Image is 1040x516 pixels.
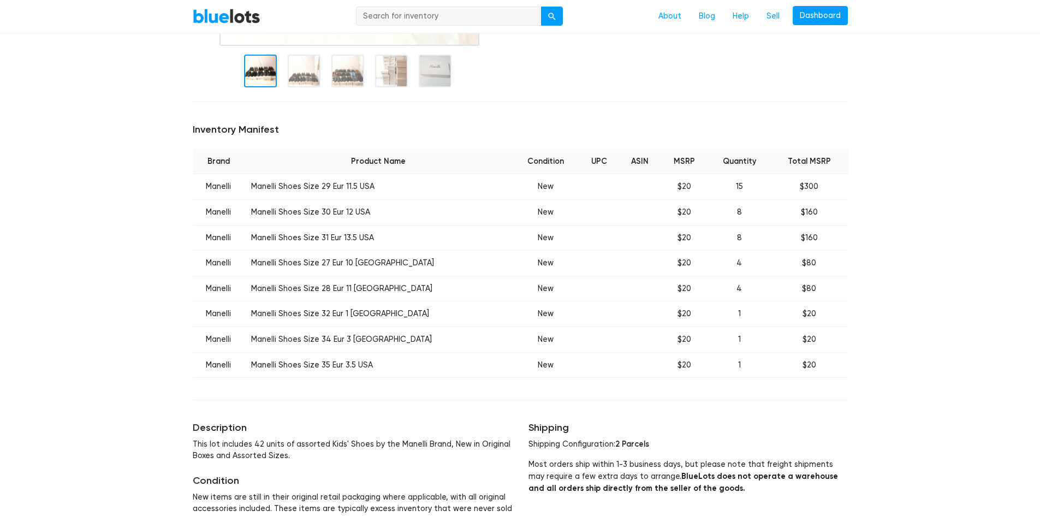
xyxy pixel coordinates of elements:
[650,6,690,27] a: About
[245,225,512,251] td: Manelli Shoes Size 31 Eur 13.5 USA
[512,276,579,301] td: New
[661,251,708,276] td: $20
[708,301,771,327] td: 1
[793,6,848,26] a: Dashboard
[512,327,579,353] td: New
[245,174,512,200] td: Manelli Shoes Size 29 Eur 11.5 USA
[528,438,848,450] p: Shipping Configuration:
[245,276,512,301] td: Manelli Shoes Size 28 Eur 11 [GEOGRAPHIC_DATA]
[512,174,579,200] td: New
[245,149,512,174] th: Product Name
[512,352,579,378] td: New
[661,200,708,226] td: $20
[356,7,542,26] input: Search for inventory
[771,352,848,378] td: $20
[771,174,848,200] td: $300
[245,327,512,353] td: Manelli Shoes Size 34 Eur 3 [GEOGRAPHIC_DATA]
[771,301,848,327] td: $20
[661,301,708,327] td: $20
[661,174,708,200] td: $20
[771,276,848,301] td: $80
[193,174,245,200] td: Manelli
[245,352,512,378] td: Manelli Shoes Size 35 Eur 3.5 USA
[615,439,649,449] span: 2 Parcels
[661,149,708,174] th: MSRP
[708,276,771,301] td: 4
[661,352,708,378] td: $20
[708,174,771,200] td: 15
[771,149,848,174] th: Total MSRP
[528,422,848,434] h5: Shipping
[193,149,245,174] th: Brand
[193,251,245,276] td: Manelli
[771,200,848,226] td: $160
[193,438,512,462] p: This lot includes 42 units of assorted Kids' Shoes by the Manelli Brand, New in Original Boxes an...
[690,6,724,27] a: Blog
[512,225,579,251] td: New
[708,327,771,353] td: 1
[771,327,848,353] td: $20
[661,276,708,301] td: $20
[771,225,848,251] td: $160
[193,276,245,301] td: Manelli
[193,124,848,136] h5: Inventory Manifest
[724,6,758,27] a: Help
[708,225,771,251] td: 8
[528,459,848,494] p: Most orders ship within 1-3 business days, but please note that freight shipments may require a f...
[528,471,838,493] strong: BlueLots does not operate a warehouse and all orders ship directly from the seller of the goods.
[708,352,771,378] td: 1
[193,352,245,378] td: Manelli
[512,200,579,226] td: New
[661,327,708,353] td: $20
[193,422,512,434] h5: Description
[708,200,771,226] td: 8
[708,251,771,276] td: 4
[708,149,771,174] th: Quantity
[193,225,245,251] td: Manelli
[512,251,579,276] td: New
[245,301,512,327] td: Manelli Shoes Size 32 Eur 1 [GEOGRAPHIC_DATA]
[193,8,260,24] a: BlueLots
[193,200,245,226] td: Manelli
[512,149,579,174] th: Condition
[771,251,848,276] td: $80
[619,149,661,174] th: ASIN
[512,301,579,327] td: New
[193,327,245,353] td: Manelli
[245,200,512,226] td: Manelli Shoes Size 30 Eur 12 USA
[758,6,788,27] a: Sell
[193,475,512,487] h5: Condition
[193,301,245,327] td: Manelli
[661,225,708,251] td: $20
[580,149,619,174] th: UPC
[245,251,512,276] td: Manelli Shoes Size 27 Eur 10 [GEOGRAPHIC_DATA]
